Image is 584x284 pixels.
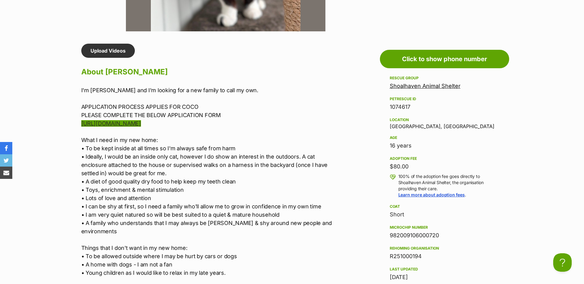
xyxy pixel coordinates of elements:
[390,117,499,122] div: Location
[81,65,336,79] h2: About [PERSON_NAME]
[390,103,499,111] div: 1074617
[380,50,509,68] a: Click to show phone number
[390,76,499,81] div: Rescue group
[390,83,461,89] a: Shoalhaven Animal Shelter
[390,267,499,272] div: Last updated
[6,56,59,65] div: Enjoy low-cost, seamless currency exchange
[6,65,59,72] div: Convert and hold USD on demand — all within Tiger Trade.
[390,141,499,150] div: 16 years
[6,53,59,56] div: Tiger Brokers
[390,156,499,161] div: Adoption fee
[390,273,499,282] div: [DATE]
[390,210,499,219] div: Short
[81,44,135,58] a: Upload Videos
[553,253,572,272] iframe: Help Scout Beacon - Open
[390,252,499,261] div: R251000194
[398,192,465,197] a: Learn more about adoption fees
[390,225,499,230] div: Microchip number
[390,204,499,209] div: Coat
[390,97,499,101] div: PetRescue ID
[63,60,87,72] button: Learn More
[390,162,499,171] div: $80.00
[390,116,499,129] div: [GEOGRAPHIC_DATA], [GEOGRAPHIC_DATA]
[390,135,499,140] div: Age
[390,231,499,240] div: 982009106000720
[398,173,499,198] p: 100% of the adoption fee goes directly to Shoalhaven Animal Shelter, the organisation providing t...
[81,120,141,127] a: [URL][DOMAIN_NAME]
[390,246,499,251] div: Rehoming organisation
